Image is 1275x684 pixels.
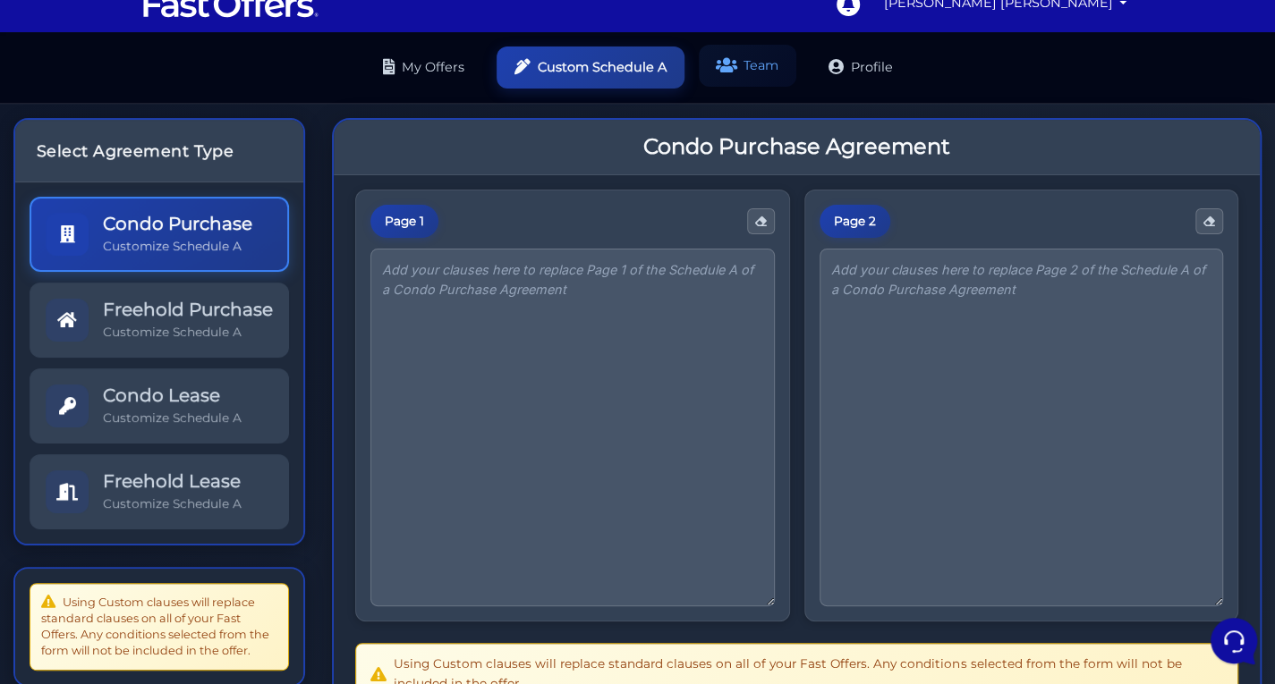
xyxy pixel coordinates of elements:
img: dark [29,100,64,136]
h5: Freehold Lease [103,470,242,492]
a: Condo Lease Customize Schedule A [30,368,289,443]
input: Search for an Article... [40,260,293,278]
a: My Offers [365,46,482,89]
a: Freehold Purchase Customize Schedule A [30,283,289,358]
div: Page 1 [370,205,438,239]
img: dark [57,100,93,136]
h5: Condo Lease [103,384,242,406]
h5: Condo Purchase [103,213,252,234]
p: Customize Schedule A [103,238,252,255]
a: Team [699,45,796,87]
span: Start a Conversation [129,161,251,175]
a: Profile [811,46,911,89]
a: Open Help Center [223,222,329,236]
a: Custom Schedule A [497,46,684,89]
p: Customize Schedule A [103,324,273,341]
div: Using Custom clauses will replace standard clauses on all of your Fast Offers. Any conditions sel... [30,583,289,671]
button: Messages [124,519,234,561]
h3: Condo Purchase Agreement [643,134,950,160]
a: See all [289,72,329,86]
div: Page 2 [820,205,890,239]
span: Find an Answer [29,222,122,236]
h4: Select Agreement Type [37,141,282,160]
button: Help [234,519,344,561]
span: Your Conversations [29,72,145,86]
p: Customize Schedule A [103,495,242,512]
p: Messages [154,545,205,561]
p: Customize Schedule A [103,410,242,426]
iframe: Customerly Messenger Launcher [1207,614,1261,668]
button: Home [14,519,124,561]
p: Help [277,545,301,561]
p: Home [54,545,84,561]
a: Condo Purchase Customize Schedule A [30,197,289,272]
a: Freehold Lease Customize Schedule A [30,454,289,529]
button: Start a Conversation [29,150,329,186]
h5: Freehold Purchase [103,299,273,320]
h2: Hello Arun 👋 [14,14,301,43]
